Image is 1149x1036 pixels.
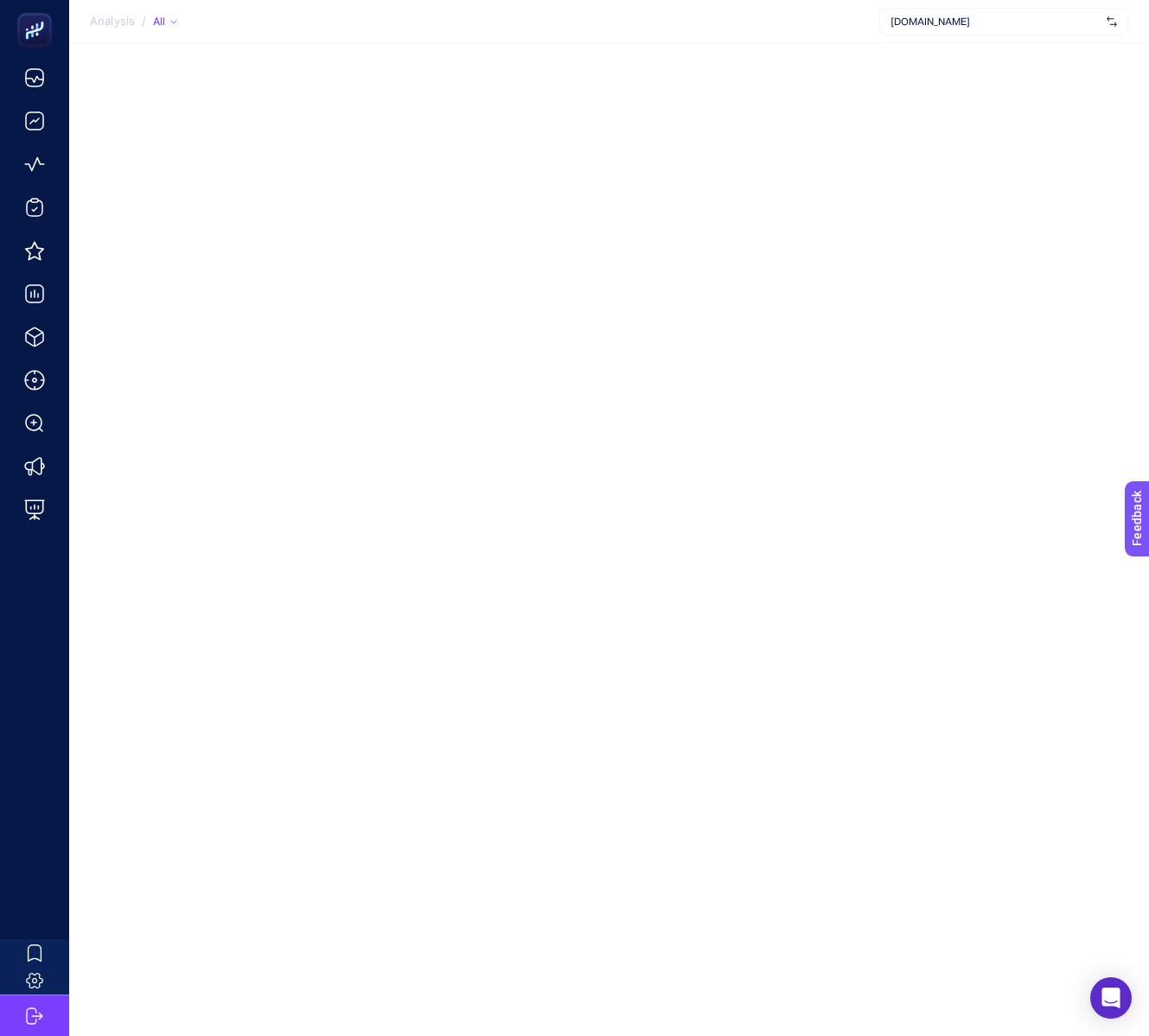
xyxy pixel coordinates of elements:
div: Open Intercom Messenger [1090,977,1132,1019]
img: svg%3e [1107,13,1117,30]
span: Analysis [90,15,135,29]
div: All [153,15,177,29]
span: / [142,14,146,28]
span: Feedback [10,5,66,19]
span: [DOMAIN_NAME] [890,15,1100,29]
